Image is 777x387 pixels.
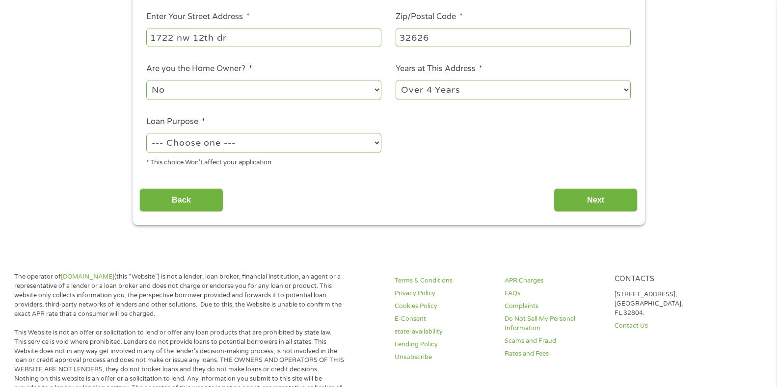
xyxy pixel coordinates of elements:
[14,272,345,318] p: The operator of (this “Website”) is not a lender, loan broker, financial institution, an agent or...
[505,289,603,298] a: FAQs
[615,275,713,284] h4: Contacts
[615,321,713,331] a: Contact Us
[146,12,250,22] label: Enter Your Street Address
[505,349,603,359] a: Rates and Fees
[396,64,482,74] label: Years at This Address
[554,188,638,212] input: Next
[395,314,493,324] a: E-Consent
[395,327,493,336] a: state-availability
[505,336,603,346] a: Scams and Fraud
[505,314,603,333] a: Do Not Sell My Personal Information
[61,273,114,281] a: [DOMAIN_NAME]
[505,302,603,311] a: Complaints
[395,276,493,285] a: Terms & Conditions
[395,289,493,298] a: Privacy Policy
[395,302,493,311] a: Cookies Policy
[395,353,493,362] a: Unsubscribe
[505,276,603,285] a: APR Charges
[146,117,205,127] label: Loan Purpose
[615,290,713,318] p: [STREET_ADDRESS], [GEOGRAPHIC_DATA], FL 32804.
[146,28,381,47] input: 1 Main Street
[396,12,463,22] label: Zip/Postal Code
[146,155,381,168] div: * This choice Won’t affect your application
[139,188,223,212] input: Back
[146,64,252,74] label: Are you the Home Owner?
[395,340,493,349] a: Lending Policy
